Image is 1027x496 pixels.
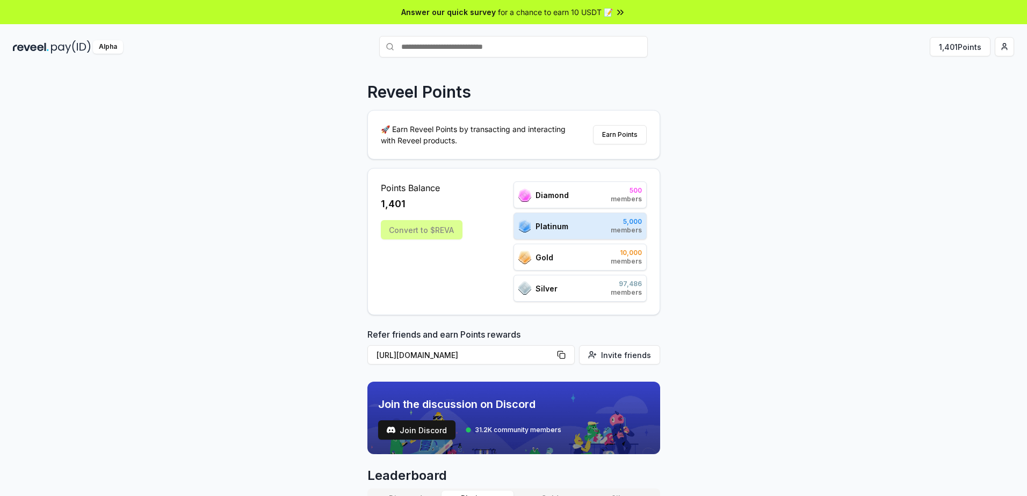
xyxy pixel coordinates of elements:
span: 500 [611,186,642,195]
img: test [387,426,395,434]
span: Points Balance [381,181,462,194]
span: Join Discord [400,425,447,436]
span: for a chance to earn 10 USDT 📝 [498,6,613,18]
span: 1,401 [381,196,406,211]
img: pay_id [51,40,91,54]
img: ranks_icon [518,251,531,264]
span: Gold [536,252,553,263]
span: members [611,226,642,235]
a: testJoin Discord [378,420,455,440]
span: Silver [536,283,558,294]
img: ranks_icon [518,281,531,295]
div: Alpha [93,40,123,54]
span: 97,486 [611,280,642,288]
span: members [611,257,642,266]
button: 1,401Points [930,37,990,56]
span: 31.2K community members [475,426,561,434]
span: Join the discussion on Discord [378,397,561,412]
span: 10,000 [611,249,642,257]
img: discord_banner [367,382,660,454]
span: Platinum [536,221,568,232]
button: [URL][DOMAIN_NAME] [367,345,575,364]
span: 5,000 [611,217,642,226]
p: 🚀 Earn Reveel Points by transacting and interacting with Reveel products. [381,123,574,146]
p: Reveel Points [367,82,471,101]
button: Earn Points [593,125,647,144]
span: members [611,195,642,203]
span: Answer our quick survey [401,6,496,18]
img: ranks_icon [518,188,531,202]
div: Refer friends and earn Points rewards [367,328,660,369]
span: Diamond [536,189,569,201]
span: members [611,288,642,297]
img: ranks_icon [518,219,531,233]
img: reveel_dark [13,40,49,54]
button: Invite friends [579,345,660,364]
span: Invite friends [601,349,651,361]
button: Join Discord [378,420,455,440]
span: Leaderboard [367,467,660,484]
